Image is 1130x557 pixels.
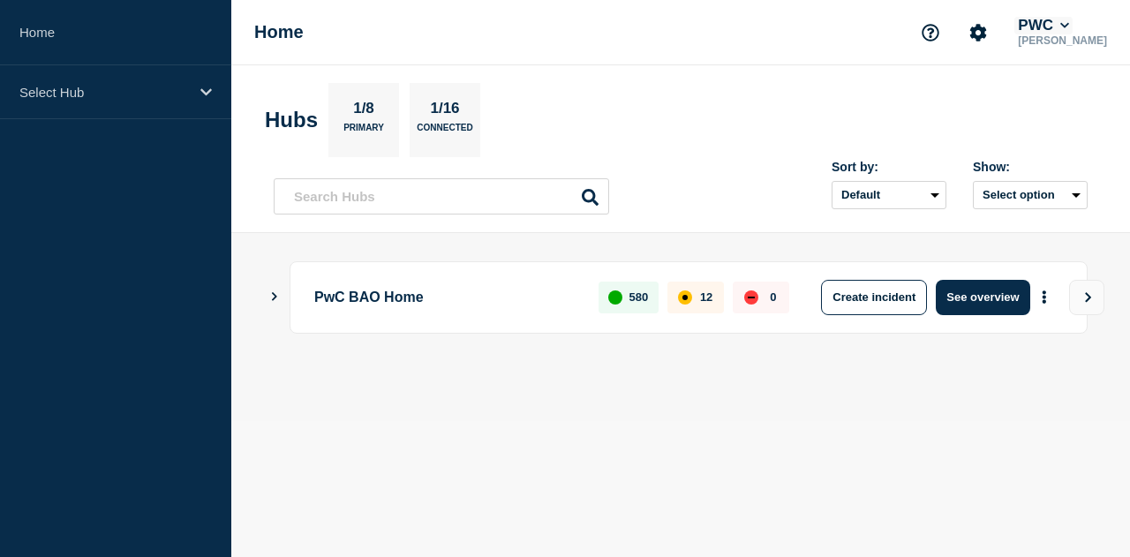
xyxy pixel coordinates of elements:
button: More actions [1033,281,1056,313]
p: 0 [770,290,776,304]
button: Select option [973,181,1088,209]
h1: Home [254,22,304,42]
div: Sort by: [832,160,946,174]
div: down [744,290,758,305]
div: Show: [973,160,1088,174]
button: Support [912,14,949,51]
p: Primary [343,123,384,141]
p: 580 [629,290,649,304]
button: See overview [936,280,1029,315]
select: Sort by [832,181,946,209]
button: Create incident [821,280,927,315]
input: Search Hubs [274,178,609,215]
p: 12 [700,290,712,304]
button: View [1069,280,1104,315]
p: 1/8 [347,100,381,123]
button: PWC [1014,17,1073,34]
h2: Hubs [265,108,318,132]
button: Show Connected Hubs [270,290,279,304]
p: 1/16 [424,100,466,123]
p: PwC BAO Home [314,280,578,315]
p: Select Hub [19,85,189,100]
p: [PERSON_NAME] [1014,34,1111,47]
div: up [608,290,622,305]
p: Connected [417,123,472,141]
div: affected [678,290,692,305]
button: Account settings [960,14,997,51]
